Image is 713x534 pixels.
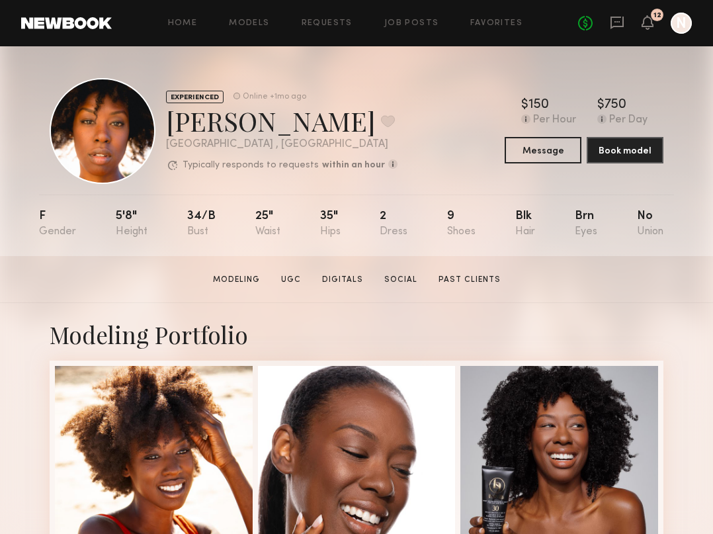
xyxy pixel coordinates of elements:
[505,137,581,163] button: Message
[575,210,597,238] div: Brn
[322,161,385,170] b: within an hour
[50,319,663,350] div: Modeling Portfolio
[229,19,269,28] a: Models
[384,19,439,28] a: Job Posts
[533,114,576,126] div: Per Hour
[515,210,535,238] div: Blk
[302,19,353,28] a: Requests
[166,91,224,103] div: EXPERIENCED
[587,137,663,163] button: Book model
[39,210,76,238] div: F
[116,210,147,238] div: 5'8"
[521,99,528,112] div: $
[447,210,476,238] div: 9
[208,274,265,286] a: Modeling
[317,274,368,286] a: Digitals
[605,99,626,112] div: 750
[276,274,306,286] a: UGC
[597,99,605,112] div: $
[320,210,341,238] div: 35"
[671,13,692,34] a: N
[166,139,398,150] div: [GEOGRAPHIC_DATA] , [GEOGRAPHIC_DATA]
[609,114,648,126] div: Per Day
[528,99,549,112] div: 150
[166,103,398,138] div: [PERSON_NAME]
[637,210,663,238] div: No
[255,210,280,238] div: 25"
[653,12,661,19] div: 12
[433,274,506,286] a: Past Clients
[187,210,216,238] div: 34/b
[380,210,407,238] div: 2
[168,19,198,28] a: Home
[243,93,306,101] div: Online +1mo ago
[183,161,319,170] p: Typically responds to requests
[379,274,423,286] a: Social
[470,19,523,28] a: Favorites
